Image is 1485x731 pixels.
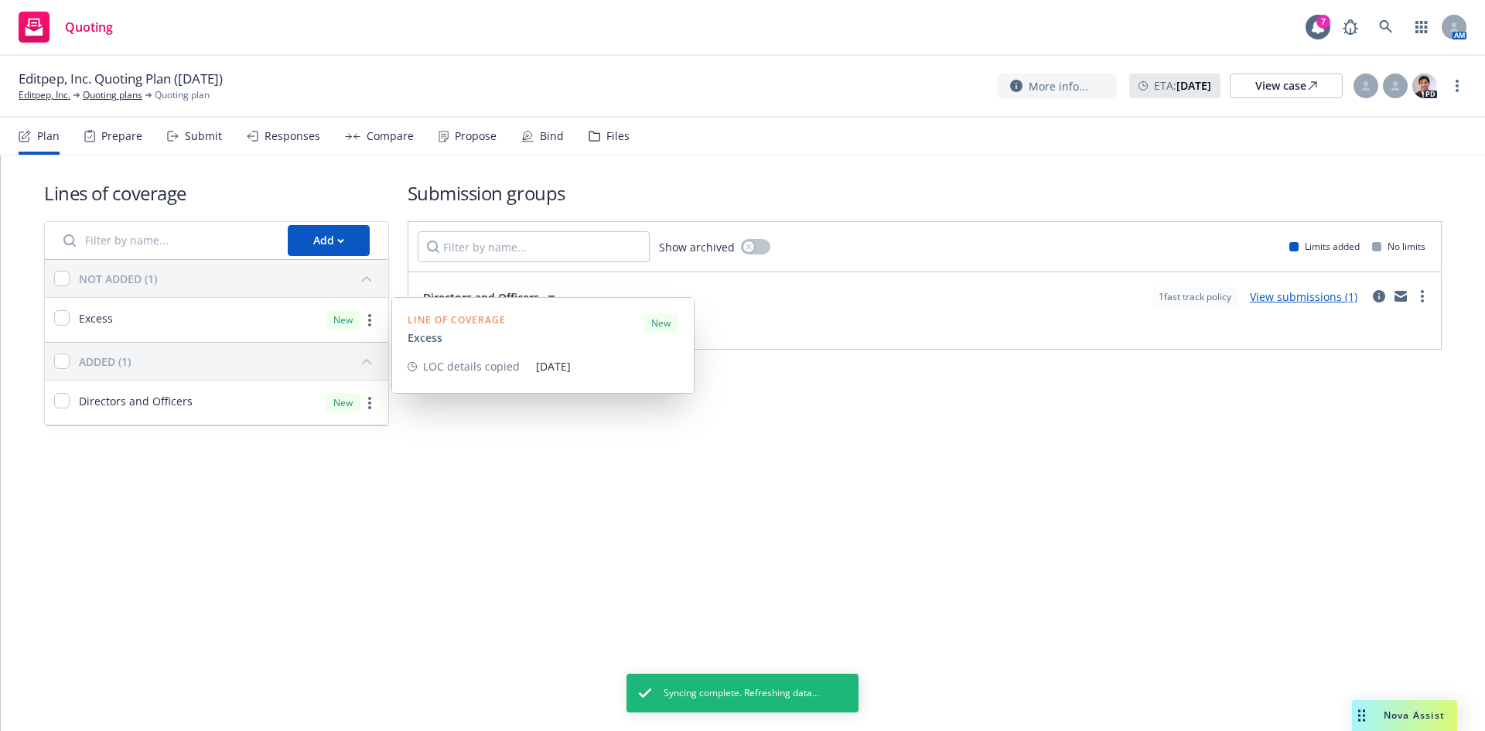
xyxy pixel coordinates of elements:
[79,349,379,374] button: ADDED (1)
[79,393,193,409] span: Directors and Officers
[1159,290,1231,304] span: 1 fast track policy
[1316,15,1330,29] div: 7
[998,73,1117,99] button: More info...
[265,130,320,142] div: Responses
[37,130,60,142] div: Plan
[423,289,539,306] span: Directors and Officers
[83,88,142,102] a: Quoting plans
[1371,12,1401,43] a: Search
[1352,700,1371,731] div: Drag to move
[418,231,650,262] input: Filter by name...
[1384,709,1445,722] span: Nova Assist
[19,88,70,102] a: Editpep, Inc.
[326,310,360,330] div: New
[44,180,389,206] h1: Lines of coverage
[1176,78,1211,93] strong: [DATE]
[1230,73,1343,98] a: View case
[1154,77,1211,94] span: ETA :
[1250,289,1357,304] a: View submissions (1)
[659,239,735,255] span: Show archived
[79,271,157,287] div: NOT ADDED (1)
[1335,12,1366,43] a: Report a Bug
[367,130,414,142] div: Compare
[19,70,223,88] span: Editpep, Inc. Quoting Plan ([DATE])
[79,310,113,326] span: Excess
[54,225,278,256] input: Filter by name...
[1406,12,1437,43] a: Switch app
[360,394,379,412] a: more
[288,225,370,256] button: Add
[79,354,131,370] div: ADDED (1)
[408,180,1442,206] h1: Submission groups
[360,311,379,330] a: more
[606,130,630,142] div: Files
[1448,77,1466,95] a: more
[313,226,344,255] div: Add
[455,130,497,142] div: Propose
[326,393,360,412] div: New
[1391,287,1410,306] a: mail
[12,5,119,49] a: Quoting
[155,88,210,102] span: Quoting plan
[101,130,142,142] div: Prepare
[1029,78,1088,94] span: More info...
[1412,73,1437,98] img: photo
[1370,287,1388,306] a: circleInformation
[1372,240,1425,253] div: No limits
[1413,287,1432,306] a: more
[1255,74,1317,97] div: View case
[1289,240,1360,253] div: Limits added
[65,21,113,33] span: Quoting
[79,266,379,291] button: NOT ADDED (1)
[185,130,222,142] div: Submit
[418,282,566,313] button: Directors and Officers
[1352,700,1457,731] button: Nova Assist
[540,130,564,142] div: Bind
[664,686,819,700] span: Syncing complete. Refreshing data...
